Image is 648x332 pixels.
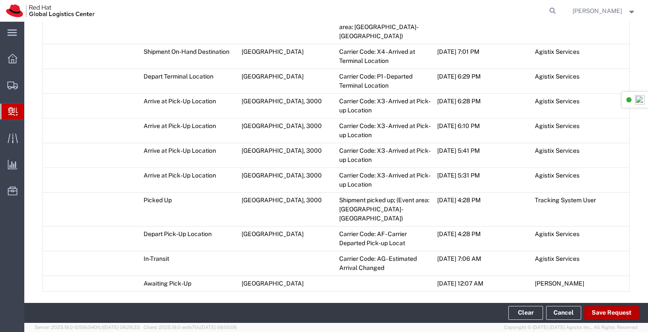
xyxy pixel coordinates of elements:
[239,193,337,227] td: [GEOGRAPHIC_DATA], 3000
[141,69,239,94] td: Depart Terminal Location
[141,118,239,143] td: Arrive at Pick-Up Location
[336,44,434,69] td: Carrier Code: X4 - Arrived at Terminal Location
[141,193,239,227] td: Picked Up
[532,276,630,292] td: [PERSON_NAME]
[546,306,581,320] a: Cancel
[532,44,630,69] td: Agistix Services
[434,168,532,193] td: [DATE] 5:31 PM
[141,251,239,276] td: In-Transit
[239,276,337,292] td: [GEOGRAPHIC_DATA]
[239,44,337,69] td: [GEOGRAPHIC_DATA]
[508,306,543,320] button: Clear
[144,325,237,330] span: Client: 2025.19.0-aefe70c
[336,168,434,193] td: Carrier Code: X3 - Arrived at Pick-up Location
[336,118,434,143] td: Carrier Code: X3 - Arrived at Pick-up Location
[239,168,337,193] td: [GEOGRAPHIC_DATA], 3000
[239,227,337,251] td: [GEOGRAPHIC_DATA]
[141,44,239,69] td: Shipment On-Hand Destination
[434,276,532,292] td: [DATE] 12:07 AM
[532,118,630,143] td: Agistix Services
[103,325,140,330] span: [DATE] 08:26:33
[532,251,630,276] td: Agistix Services
[141,94,239,118] td: Arrive at Pick-Up Location
[35,325,140,330] span: Server: 2025.19.0-1259b540fc1
[336,94,434,118] td: Carrier Code: X3 - Arrived at Pick-up Location
[141,276,239,292] td: Awaiting Pick-Up
[532,143,630,168] td: Agistix Services
[141,168,239,193] td: Arrive at Pick-Up Location
[573,6,622,16] span: Anissa Arthur
[336,193,434,227] td: Shipment picked up; (Event area: [GEOGRAPHIC_DATA]-[GEOGRAPHIC_DATA])
[239,94,337,118] td: [GEOGRAPHIC_DATA], 3000
[504,324,638,331] span: Copyright © [DATE]-[DATE] Agistix Inc., All Rights Reserved
[239,69,337,94] td: [GEOGRAPHIC_DATA]
[200,325,237,330] span: [DATE] 08:00:06
[532,94,630,118] td: Agistix Services
[584,306,639,320] button: Save Request
[336,227,434,251] td: Carrier Code: AF - Carrier Departed Pick-up Locat
[239,143,337,168] td: [GEOGRAPHIC_DATA], 3000
[434,69,532,94] td: [DATE] 6:29 PM
[336,69,434,94] td: Carrier Code: P1 - Departed Terminal Location
[141,143,239,168] td: Arrive at Pick-Up Location
[434,44,532,69] td: [DATE] 7:01 PM
[434,227,532,251] td: [DATE] 4:28 PM
[434,118,532,143] td: [DATE] 6:10 PM
[434,143,532,168] td: [DATE] 5:41 PM
[141,227,239,251] td: Depart Pick-Up Location
[336,251,434,276] td: Carrier Code: AG - Estimated Arrival Changed
[434,251,532,276] td: [DATE] 7:06 AM
[434,193,532,227] td: [DATE] 4:28 PM
[336,143,434,168] td: Carrier Code: X3 - Arrived at Pick-up Location
[532,69,630,94] td: Agistix Services
[239,118,337,143] td: [GEOGRAPHIC_DATA], 3000
[532,193,630,227] td: Tracking System User
[434,94,532,118] td: [DATE] 6:28 PM
[532,227,630,251] td: Agistix Services
[572,6,636,16] button: [PERSON_NAME]
[532,168,630,193] td: Agistix Services
[6,4,95,17] img: logo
